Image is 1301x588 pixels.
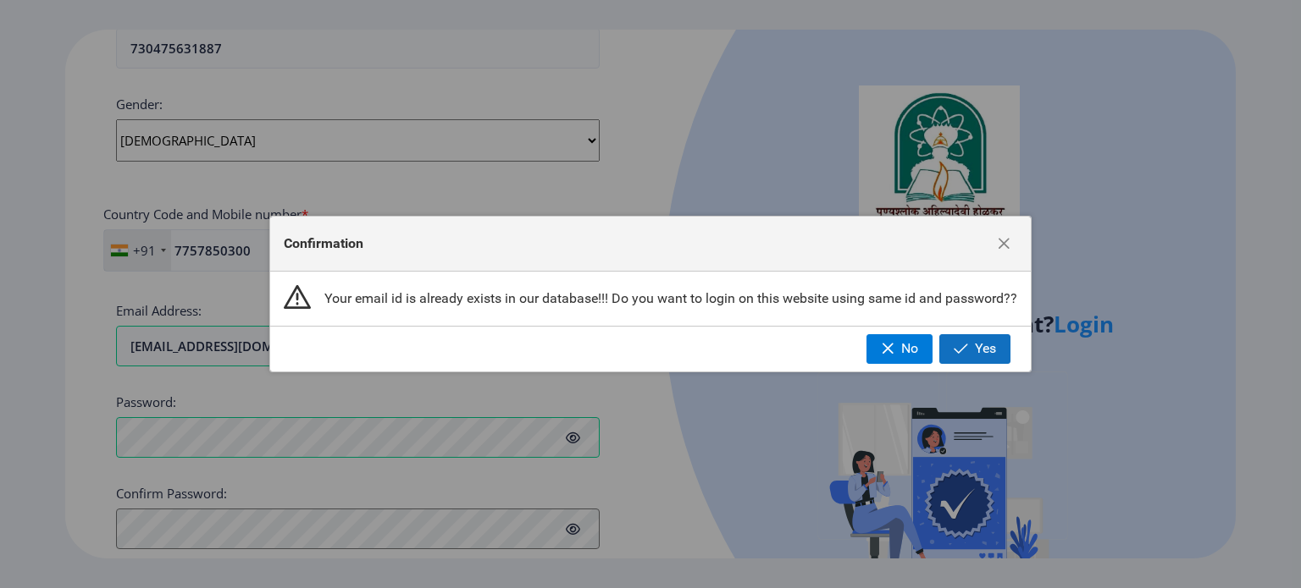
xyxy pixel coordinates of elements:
button: Yes [939,334,1010,363]
button: No [866,334,933,363]
span: Yes [975,341,996,356]
span: Confirmation [284,235,363,252]
span: Your email id is already exists in our database!!! Do you want to login on this website using sam... [324,290,1017,307]
span: No [901,341,918,356]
